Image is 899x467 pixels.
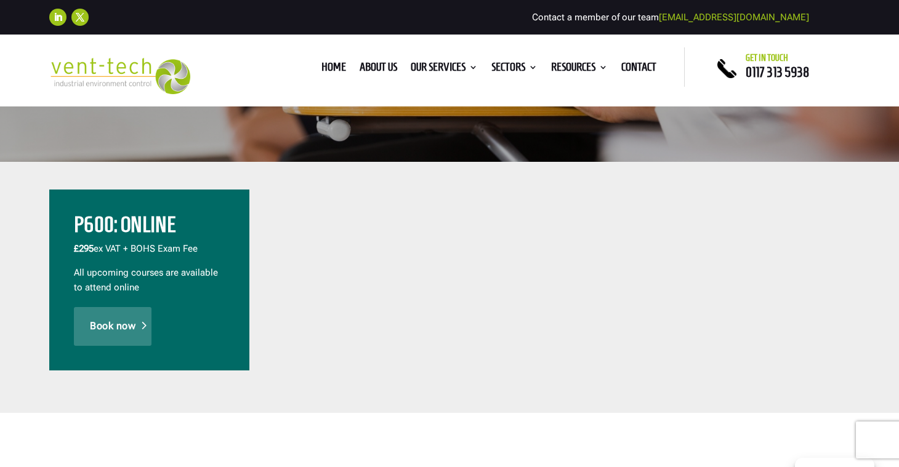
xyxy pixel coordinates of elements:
a: Home [321,63,346,76]
span: Get in touch [746,53,788,63]
a: Sectors [491,63,538,76]
span: Contact a member of our team [532,12,809,23]
p: ex VAT + BOHS Exam Fee [74,242,225,266]
a: Follow on LinkedIn [49,9,67,26]
a: Book now [74,307,151,345]
a: Follow on X [71,9,89,26]
p: All upcoming courses are available to attend online [74,266,225,295]
img: 2023-09-27T08_35_16.549ZVENT-TECH---Clear-background [49,58,190,94]
a: Our Services [411,63,478,76]
a: Resources [551,63,608,76]
a: [EMAIL_ADDRESS][DOMAIN_NAME] [659,12,809,23]
a: About us [360,63,397,76]
a: Contact [621,63,656,76]
span: £295 [74,243,94,254]
a: 0117 313 5938 [746,65,809,79]
h2: P600: Online [74,214,225,242]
